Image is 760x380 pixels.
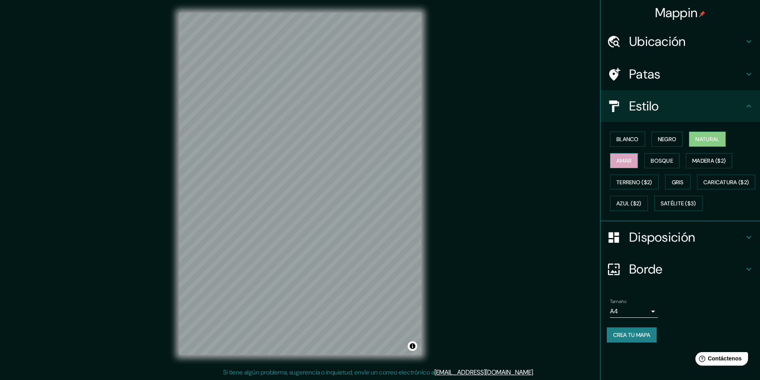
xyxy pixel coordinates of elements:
[610,307,618,315] font: A4
[179,13,421,355] canvas: Mapa
[651,157,673,164] font: Bosque
[534,368,535,376] font: .
[703,179,749,186] font: Caricatura ($2)
[610,305,658,318] div: A4
[223,368,434,376] font: Si tiene algún problema, sugerencia o inquietud, envíe un correo electrónico a
[689,349,751,371] iframe: Lanzador de widgets de ayuda
[651,132,683,147] button: Negro
[610,132,645,147] button: Blanco
[600,26,760,57] div: Ubicación
[610,175,659,190] button: Terreno ($2)
[692,157,726,164] font: Madera ($2)
[408,341,417,351] button: Activar o desactivar atribución
[665,175,691,190] button: Gris
[610,196,648,211] button: Azul ($2)
[533,368,534,376] font: .
[672,179,684,186] font: Gris
[434,368,533,376] a: [EMAIL_ADDRESS][DOMAIN_NAME]
[616,200,642,207] font: Azul ($2)
[629,66,661,83] font: Patas
[654,196,703,211] button: Satélite ($3)
[610,298,626,305] font: Tamaño
[699,11,705,17] img: pin-icon.png
[629,33,686,50] font: Ubicación
[600,253,760,285] div: Borde
[629,98,659,114] font: Estilo
[661,200,696,207] font: Satélite ($3)
[616,136,639,143] font: Blanco
[600,58,760,90] div: Patas
[613,331,650,339] font: Crea tu mapa
[658,136,677,143] font: Negro
[655,4,698,21] font: Mappin
[629,261,663,278] font: Borde
[600,90,760,122] div: Estilo
[644,153,679,168] button: Bosque
[610,153,638,168] button: Amar
[695,136,719,143] font: Natural
[607,327,657,343] button: Crea tu mapa
[616,157,632,164] font: Amar
[686,153,732,168] button: Madera ($2)
[600,221,760,253] div: Disposición
[697,175,756,190] button: Caricatura ($2)
[535,368,537,376] font: .
[689,132,726,147] button: Natural
[629,229,695,246] font: Disposición
[616,179,652,186] font: Terreno ($2)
